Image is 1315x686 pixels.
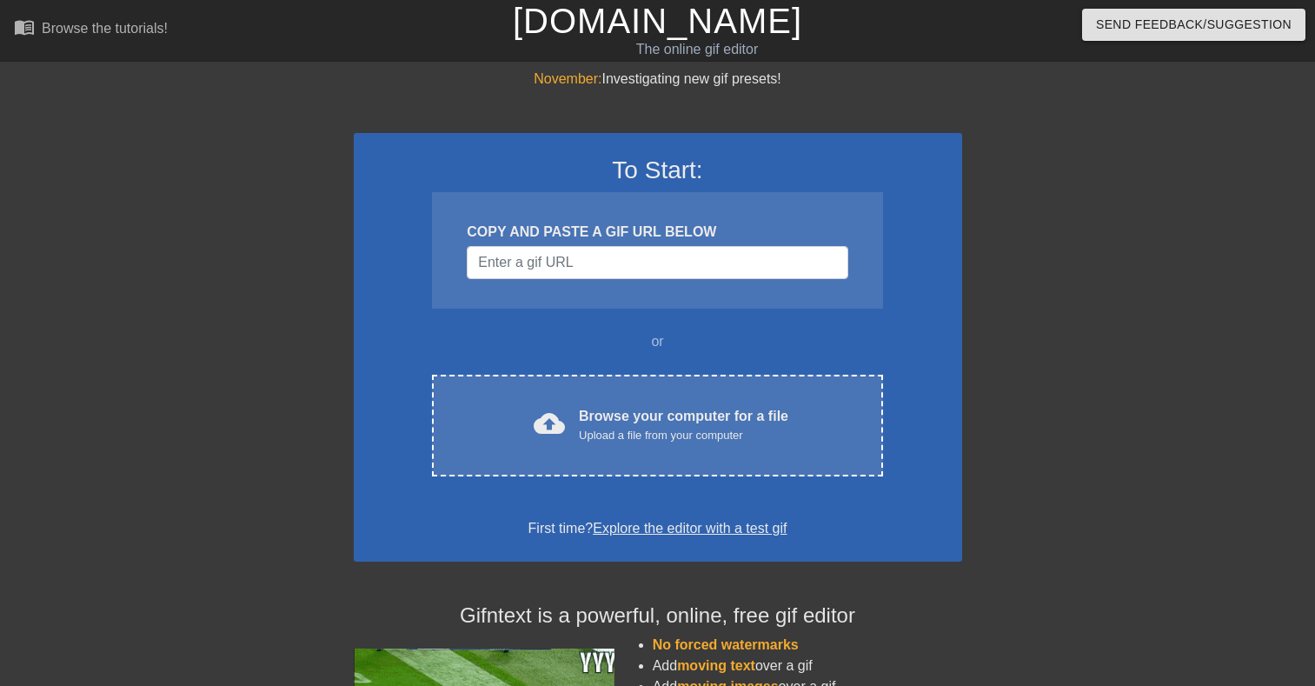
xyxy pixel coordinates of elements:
[593,521,787,536] a: Explore the editor with a test gif
[677,658,755,673] span: moving text
[513,2,802,40] a: [DOMAIN_NAME]
[14,17,168,43] a: Browse the tutorials!
[376,518,940,539] div: First time?
[534,71,601,86] span: November:
[447,39,946,60] div: The online gif editor
[534,408,565,439] span: cloud_upload
[579,406,788,444] div: Browse your computer for a file
[14,17,35,37] span: menu_book
[399,331,917,352] div: or
[467,222,847,243] div: COPY AND PASTE A GIF URL BELOW
[354,603,962,629] h4: Gifntext is a powerful, online, free gif editor
[1082,9,1305,41] button: Send Feedback/Suggestion
[579,427,788,444] div: Upload a file from your computer
[653,637,799,652] span: No forced watermarks
[467,246,847,279] input: Username
[42,21,168,36] div: Browse the tutorials!
[1096,14,1292,36] span: Send Feedback/Suggestion
[354,69,962,90] div: Investigating new gif presets!
[653,656,962,676] li: Add over a gif
[376,156,940,185] h3: To Start:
